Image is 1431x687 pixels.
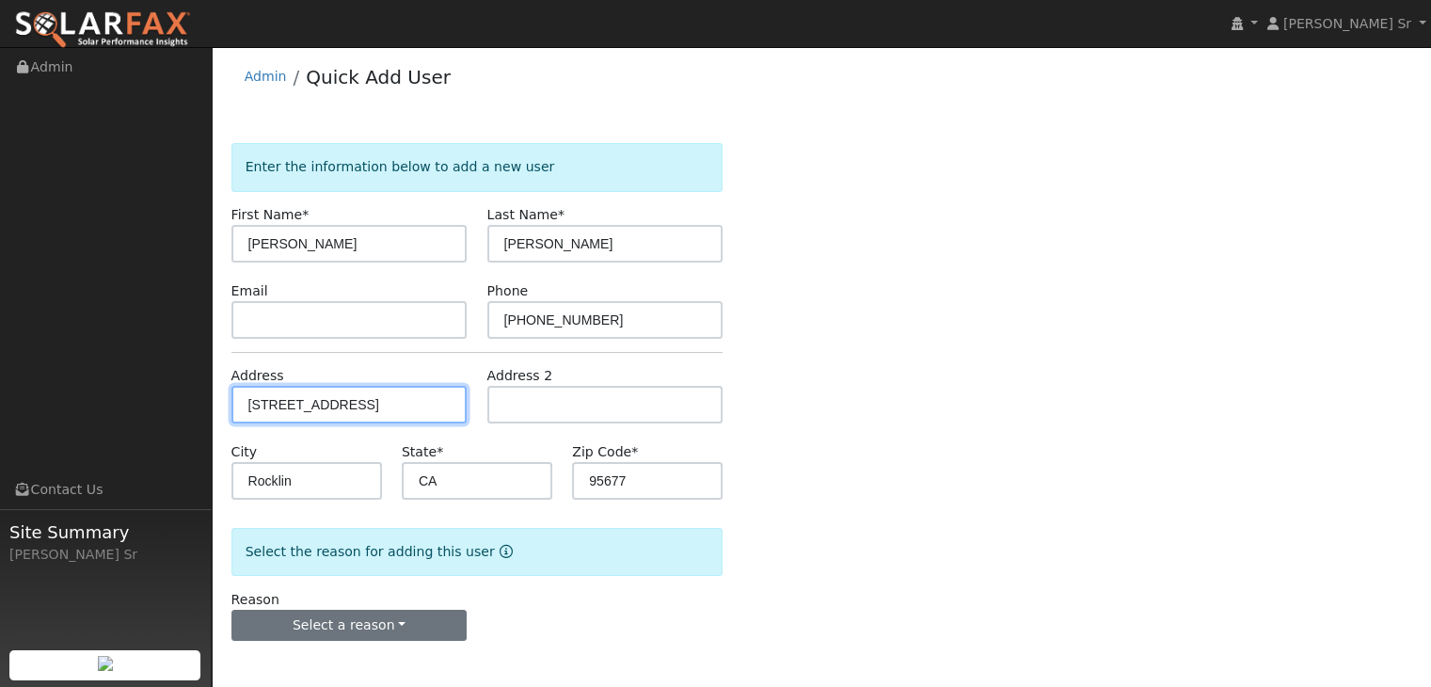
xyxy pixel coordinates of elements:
[231,610,468,642] button: Select a reason
[487,205,564,225] label: Last Name
[631,444,638,459] span: Required
[9,519,201,545] span: Site Summary
[572,442,638,462] label: Zip Code
[231,143,723,191] div: Enter the information below to add a new user
[14,10,191,50] img: SolarFax
[306,66,451,88] a: Quick Add User
[245,69,287,84] a: Admin
[1283,16,1411,31] span: [PERSON_NAME] Sr
[437,444,443,459] span: Required
[231,205,310,225] label: First Name
[231,366,284,386] label: Address
[402,442,443,462] label: State
[558,207,564,222] span: Required
[231,281,268,301] label: Email
[495,544,513,559] a: Reason for new user
[98,656,113,671] img: retrieve
[231,590,279,610] label: Reason
[487,366,553,386] label: Address 2
[302,207,309,222] span: Required
[9,545,201,565] div: [PERSON_NAME] Sr
[487,281,529,301] label: Phone
[231,528,723,576] div: Select the reason for adding this user
[231,442,258,462] label: City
